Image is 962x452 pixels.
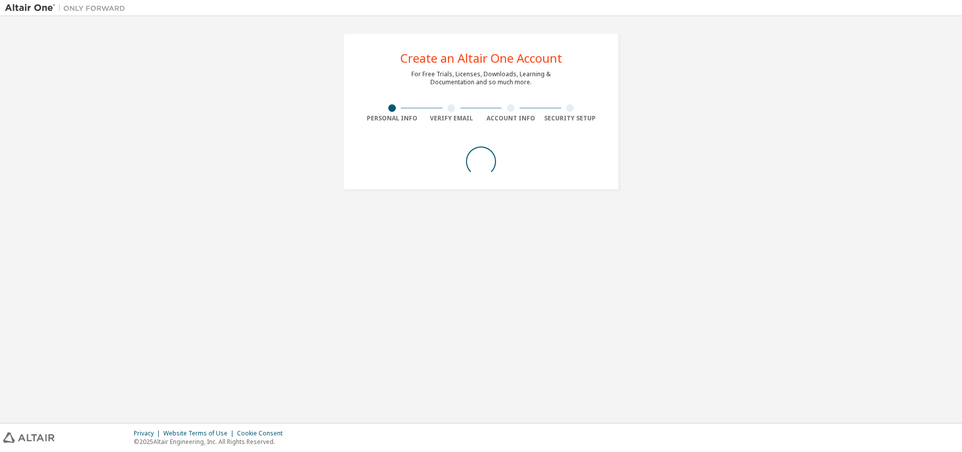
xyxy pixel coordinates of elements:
[481,114,541,122] div: Account Info
[237,429,289,437] div: Cookie Consent
[400,52,562,64] div: Create an Altair One Account
[134,437,289,446] p: © 2025 Altair Engineering, Inc. All Rights Reserved.
[163,429,237,437] div: Website Terms of Use
[5,3,130,13] img: Altair One
[3,432,55,443] img: altair_logo.svg
[362,114,422,122] div: Personal Info
[422,114,482,122] div: Verify Email
[134,429,163,437] div: Privacy
[411,70,551,86] div: For Free Trials, Licenses, Downloads, Learning & Documentation and so much more.
[541,114,600,122] div: Security Setup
